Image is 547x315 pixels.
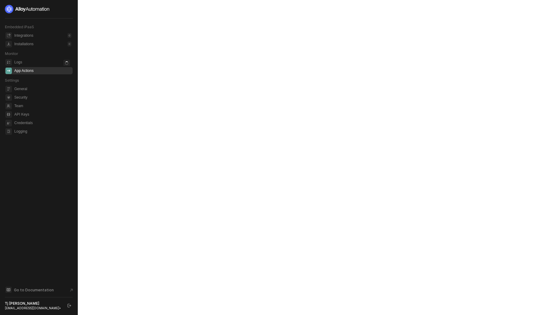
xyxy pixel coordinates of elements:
[5,120,12,126] span: credentials
[14,94,71,101] span: Security
[5,41,12,47] span: installations
[14,33,33,38] div: Integrations
[14,102,71,110] span: Team
[5,128,12,135] span: logging
[14,60,22,65] div: Logs
[5,286,73,293] a: Knowledge Base
[5,111,12,118] span: api-key
[5,94,12,101] span: security
[14,287,54,293] span: Go to Documentation
[5,287,12,293] span: documentation
[14,42,33,47] div: Installations
[14,85,71,93] span: General
[67,33,71,38] div: 0
[14,128,71,135] span: Logging
[5,103,12,109] span: team
[14,111,71,118] span: API Keys
[5,5,73,13] a: logo
[14,68,33,73] div: App Actions
[5,5,50,13] img: logo
[5,25,34,29] span: Embedded iPaaS
[14,119,71,127] span: Credentials
[5,78,19,83] span: Settings
[67,42,71,46] div: 0
[5,68,12,74] span: icon-app-actions
[5,32,12,39] span: integrations
[5,301,62,306] div: Tj [PERSON_NAME]
[67,304,71,307] span: logout
[64,60,70,66] span: icon-loader
[5,306,62,310] div: [EMAIL_ADDRESS][DOMAIN_NAME] •
[68,287,74,293] span: document-arrow
[5,51,18,56] span: Monitor
[5,59,12,66] span: icon-logs
[5,86,12,92] span: general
